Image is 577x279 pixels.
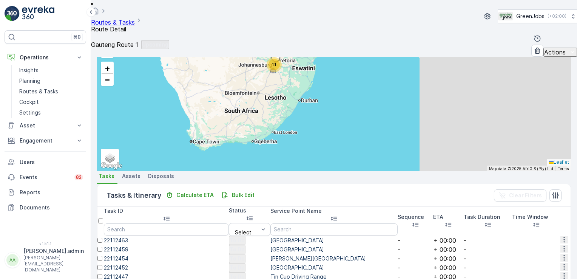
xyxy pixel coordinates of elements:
a: Routes & Tasks [16,86,86,97]
td: - [464,254,512,263]
p: Documents [20,204,83,211]
p: Gauteng Route 1 [91,41,138,48]
a: Terms (opens in new tab) [558,166,569,171]
td: - [464,236,512,245]
a: Lambton Gardens [270,237,398,244]
a: Reports [5,185,86,200]
button: Upcoming [141,40,169,49]
button: Clear Filters [494,189,546,201]
a: Homepage [91,9,99,17]
a: Planning [16,76,86,86]
span: Tasks [99,172,114,180]
button: Asset [5,118,86,133]
img: Google [99,161,124,171]
span: 22112459 [104,246,229,253]
a: Zoom In [102,62,113,74]
p: ⌘B [73,34,81,40]
a: Insights [16,65,86,76]
td: - [398,254,433,263]
a: Routes & Tasks [91,19,135,26]
p: Settings [19,109,41,116]
a: Events82 [5,170,86,185]
p: GreenJobs [516,12,545,20]
span: [GEOGRAPHIC_DATA] [270,237,398,244]
a: Layers [102,150,118,166]
p: Task Duration [464,213,512,221]
p: Insights [19,67,39,74]
div: 0 [97,41,571,171]
p: ( +02:00 ) [548,13,566,19]
p: ETA [433,213,464,221]
p: To Do [230,255,245,262]
img: logo_light-DOdMpM7g.png [22,6,54,21]
span: [PERSON_NAME][GEOGRAPHIC_DATA] [270,255,398,262]
button: To Do [229,254,245,263]
td: - [398,263,433,272]
a: Zoom Out [102,74,113,85]
a: Leaflet [549,159,569,165]
div: AA [6,254,19,266]
p: To Do [230,246,245,253]
span: [GEOGRAPHIC_DATA] [270,264,398,271]
p: Bulk Edit [232,191,255,199]
p: 82 [76,174,82,180]
span: 11 [272,62,276,67]
input: Search [104,223,229,236]
button: Operations [5,50,86,65]
td: + 00:00 [433,263,464,272]
p: To Do [230,264,245,271]
p: Cockpit [19,98,39,106]
button: To Do [229,236,245,245]
a: Anerley House [270,246,398,253]
span: Route Detail [91,25,126,33]
p: Users [20,158,83,166]
span: + [105,63,110,73]
a: 22112454 [104,255,229,262]
a: Users [5,155,86,170]
p: Engagement [20,137,71,144]
span: Disposals [148,172,174,180]
p: [PERSON_NAME].admin [23,247,84,255]
p: Routes & Tasks [19,88,58,95]
p: Special Needs [108,118,140,124]
button: Bulk Edit [218,191,258,200]
span: Map data ©2025 AfriGIS (Pty) Ltd [489,166,553,171]
td: - [398,245,433,254]
button: Calculate ETA [163,191,217,200]
p: Start Point [108,82,131,88]
a: 22112452 [104,264,229,271]
td: + 00:00 [433,254,464,263]
a: 22112463 [104,237,229,244]
p: Select [232,229,254,236]
button: Engagement [5,133,86,148]
td: + 00:00 [433,236,464,245]
button: To Do [229,245,245,254]
a: Bracken Garden Centre [270,255,398,262]
p: Service Point Name [270,207,398,215]
p: Disposal [108,64,127,70]
p: Time Window [512,213,560,221]
p: To Do [230,237,245,244]
p: [PERSON_NAME][EMAIL_ADDRESS][DOMAIN_NAME] [23,255,84,273]
div: 11 [267,57,282,72]
p: Task ID [104,207,229,215]
button: Actions [543,48,577,57]
button: To Do [229,263,245,272]
p: Sequence [398,213,433,221]
p: Actions [544,49,566,56]
a: Documents [5,200,86,215]
img: Green_Jobs_Logo.png [498,12,513,20]
p: VIP [108,135,115,141]
p: Asset [20,122,71,129]
p: Calculate ETA [176,191,214,199]
a: Open this area in Google Maps (opens a new window) [99,161,124,171]
button: GreenJobs(+02:00) [498,9,577,23]
img: logo [5,6,20,21]
td: - [464,263,512,272]
button: AA[PERSON_NAME].admin[PERSON_NAME][EMAIL_ADDRESS][DOMAIN_NAME] [5,247,86,273]
span: − [105,74,110,84]
p: Reports [20,189,83,196]
a: Park Corner [270,264,398,271]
